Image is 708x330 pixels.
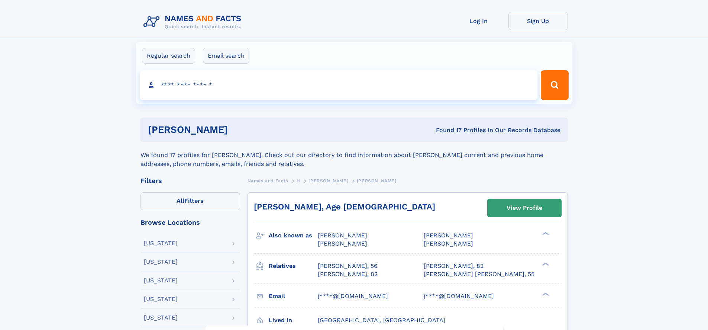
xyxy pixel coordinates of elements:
a: Sign Up [508,12,568,30]
a: Log In [449,12,508,30]
a: [PERSON_NAME] [308,176,348,185]
div: Browse Locations [140,219,240,226]
h3: Lived in [269,314,318,327]
img: Logo Names and Facts [140,12,248,32]
div: [US_STATE] [144,296,178,302]
div: [US_STATE] [144,315,178,321]
span: [PERSON_NAME] [357,178,397,183]
div: ❯ [540,262,549,266]
h3: Relatives [269,260,318,272]
a: [PERSON_NAME], 56 [318,262,378,270]
label: Email search [203,48,249,64]
a: [PERSON_NAME], Age [DEMOGRAPHIC_DATA] [254,202,435,211]
div: [US_STATE] [144,240,178,246]
div: Found 17 Profiles In Our Records Database [332,126,560,134]
h1: [PERSON_NAME] [148,125,332,134]
a: H [297,176,300,185]
span: [PERSON_NAME] [318,240,367,247]
a: [PERSON_NAME], 82 [424,262,484,270]
span: [PERSON_NAME] [318,232,367,239]
label: Regular search [142,48,195,64]
h3: Email [269,290,318,302]
h3: Also known as [269,229,318,242]
a: [PERSON_NAME], 82 [318,270,378,278]
div: ❯ [540,231,549,236]
span: [PERSON_NAME] [308,178,348,183]
span: [GEOGRAPHIC_DATA], [GEOGRAPHIC_DATA] [318,317,445,324]
div: Filters [140,177,240,184]
div: We found 17 profiles for [PERSON_NAME]. Check out our directory to find information about [PERSON... [140,142,568,169]
span: All [177,197,184,204]
a: View Profile [488,199,561,217]
div: ❯ [540,292,549,297]
div: View Profile [507,199,542,217]
a: Names and Facts [248,176,288,185]
label: Filters [140,192,240,210]
span: [PERSON_NAME] [424,240,473,247]
input: search input [140,70,538,100]
div: [US_STATE] [144,278,178,283]
span: [PERSON_NAME] [424,232,473,239]
a: [PERSON_NAME] [PERSON_NAME], 55 [424,270,534,278]
div: [US_STATE] [144,259,178,265]
button: Search Button [541,70,568,100]
span: H [297,178,300,183]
